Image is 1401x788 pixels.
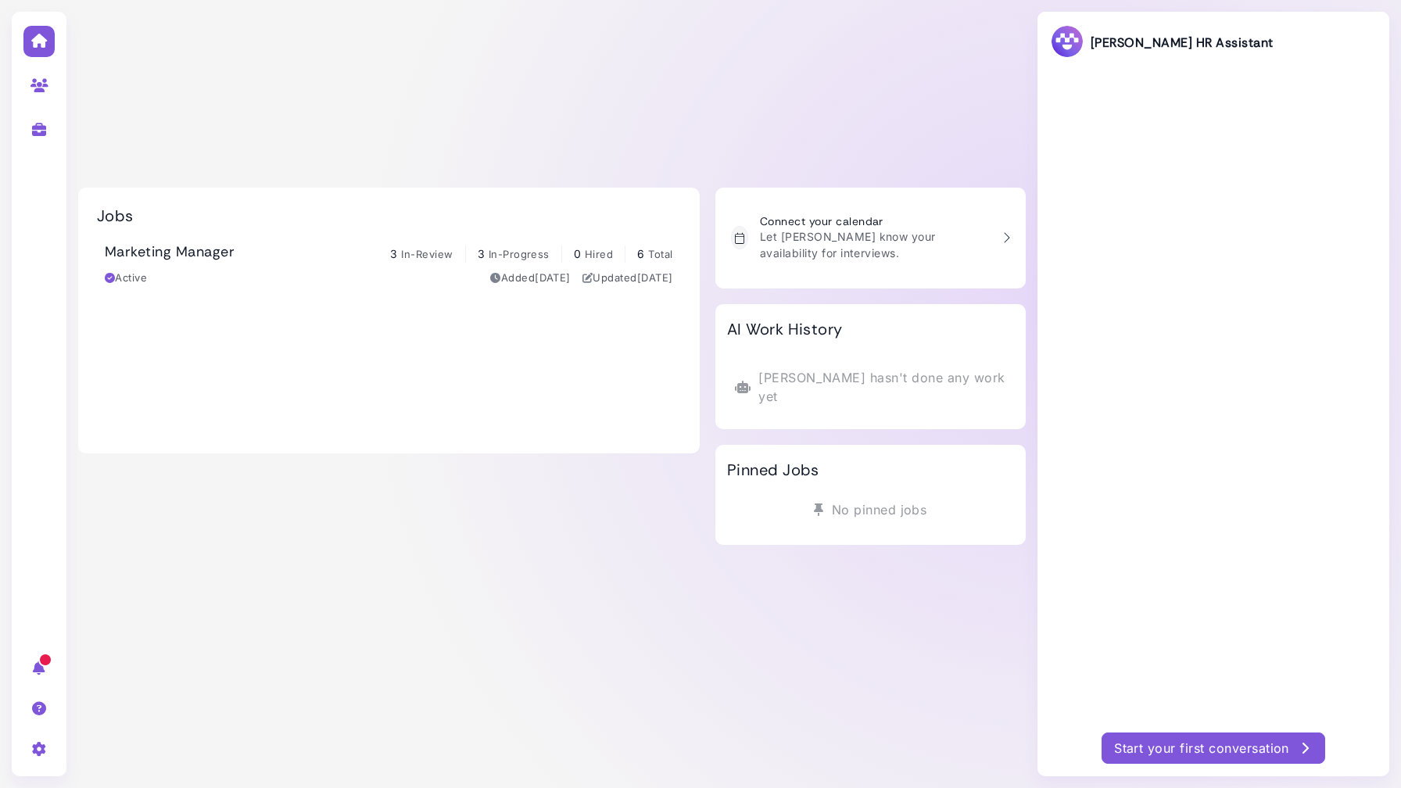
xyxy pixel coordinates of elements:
a: Connect your calendar Let [PERSON_NAME] know your availability for interviews. [723,207,1018,269]
div: [PERSON_NAME] hasn't done any work yet [727,360,1014,414]
a: Marketing Manager 3 In-Review 3 In-Progress 0 Hired 6 Total Active Added[DATE] Updated[DATE] [97,225,681,303]
button: Start your first conversation [1102,732,1325,764]
h3: Connect your calendar [760,215,991,228]
span: 3 [478,247,485,260]
div: No pinned jobs [727,495,1014,525]
div: Start your first conversation [1114,739,1313,758]
span: In-Review [401,248,453,260]
h2: AI Work History [727,320,843,338]
span: Total [648,248,672,260]
time: Aug 26, 2025 [637,271,673,284]
time: Aug 26, 2025 [535,271,571,284]
h3: Marketing Manager [105,244,235,261]
span: 3 [390,247,397,260]
div: Active [105,270,147,286]
span: 0 [574,247,581,260]
span: In-Progress [489,248,550,260]
p: Let [PERSON_NAME] know your availability for interviews. [760,228,991,261]
span: 6 [637,247,644,260]
span: Hired [585,248,613,260]
h2: Pinned Jobs [727,460,819,479]
h3: [PERSON_NAME] HR Assistant [1050,24,1273,61]
div: Updated [582,270,673,286]
div: Added [490,270,571,286]
h2: Jobs [97,206,134,225]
